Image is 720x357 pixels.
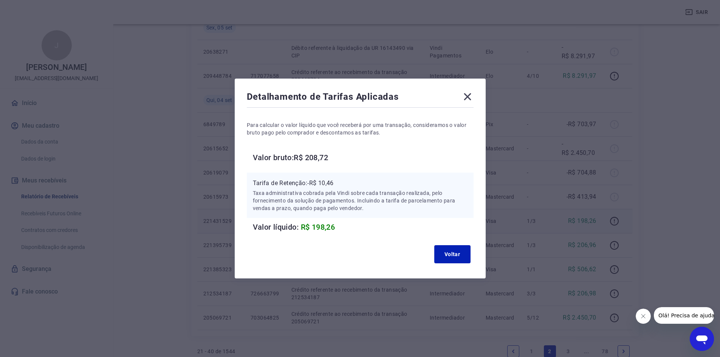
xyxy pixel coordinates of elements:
iframe: Fechar mensagem [636,309,651,324]
p: Tarifa de Retenção: -R$ 10,46 [253,179,468,188]
h6: Valor bruto: R$ 208,72 [253,151,474,164]
div: Detalhamento de Tarifas Aplicadas [247,91,474,106]
button: Voltar [434,245,471,263]
p: Para calcular o valor líquido que você receberá por uma transação, consideramos o valor bruto pag... [247,121,474,136]
span: Olá! Precisa de ajuda? [5,5,63,11]
h6: Valor líquido: [253,221,474,233]
span: R$ 198,26 [301,223,335,232]
iframe: Botão para abrir a janela de mensagens [690,327,714,351]
p: Taxa administrativa cobrada pela Vindi sobre cada transação realizada, pelo fornecimento da soluç... [253,189,468,212]
iframe: Mensagem da empresa [654,307,714,324]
